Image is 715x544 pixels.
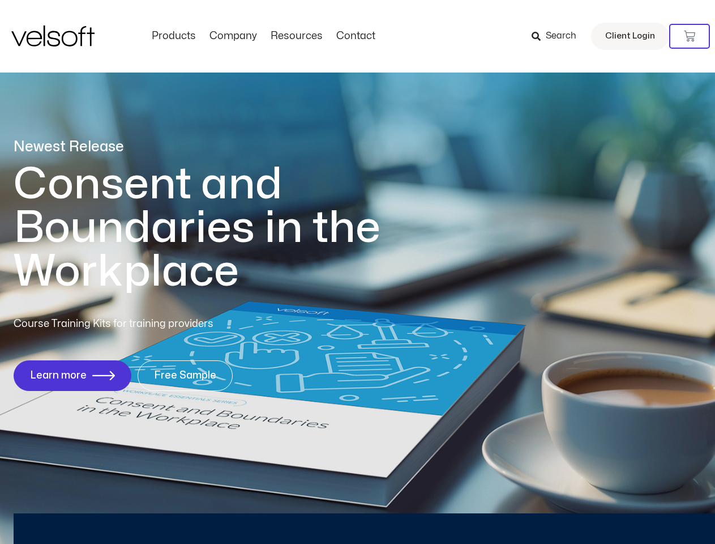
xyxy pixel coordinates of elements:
[264,30,329,42] a: ResourcesMenu Toggle
[14,360,131,391] a: Learn more
[14,137,427,157] p: Newest Release
[605,29,655,44] span: Client Login
[145,30,382,42] nav: Menu
[145,30,203,42] a: ProductsMenu Toggle
[14,163,427,294] h1: Consent and Boundaries in the Workplace
[591,23,669,50] a: Client Login
[546,29,576,44] span: Search
[14,316,296,332] p: Course Training Kits for training providers
[532,27,584,46] a: Search
[138,360,233,391] a: Free Sample
[11,25,95,46] img: Velsoft Training Materials
[154,370,216,381] span: Free Sample
[203,30,264,42] a: CompanyMenu Toggle
[30,370,87,381] span: Learn more
[329,30,382,42] a: ContactMenu Toggle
